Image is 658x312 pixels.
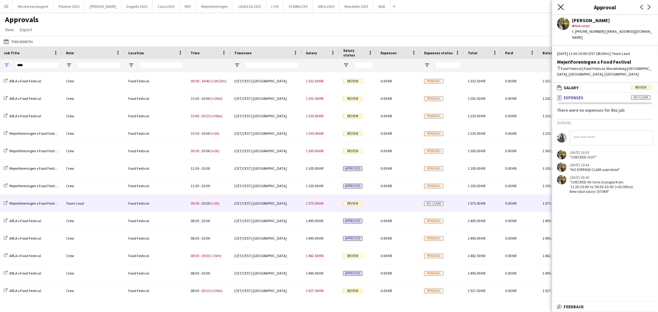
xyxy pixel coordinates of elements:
span: ARLA x Food Festival [9,218,41,223]
button: Open Filter Menu [234,62,240,68]
span: 1 495.00 KR [306,236,323,241]
span: 0.00 KR [505,114,516,118]
span: 0.00 KR [381,253,392,258]
div: Food Festival [125,265,187,282]
span: Approved [343,219,362,223]
div: [DATE] 19:44 [570,163,620,167]
span: 0.00 KR [381,271,392,275]
span: 1 462.50 KR [468,253,485,258]
span: 0.00 KR [505,79,516,83]
span: 0.00 KR [381,79,392,83]
span: (+1h) [211,131,219,136]
span: 20:00 [201,201,210,206]
span: 0.00 KR [381,218,392,223]
span: 1 495.00 KR [306,218,323,223]
span: 10:45 [191,96,199,101]
span: 1 462.50 KR [542,253,560,258]
div: Food Festival [125,160,187,177]
span: 1 527.50 KR [542,288,560,293]
span: ARLA x Food Festival [9,114,41,118]
div: Crew [62,265,125,282]
div: Food Festival [125,177,187,194]
span: (+1h15m) [211,79,226,83]
span: Mejeriforeningen x Food Festival [9,166,60,171]
button: ARLA 2025 [313,0,339,12]
span: 1 202.50 KR [542,96,560,101]
span: Expenses [564,95,583,100]
span: Role [66,51,74,55]
div: (CET/CEST) [GEOGRAPHIC_DATA] [230,230,302,247]
div: (CET/CEST) [GEOGRAPHIC_DATA] [230,282,302,299]
span: 0.00 KR [505,96,516,101]
h3: Approval [552,3,658,11]
span: (+15m) [211,288,222,293]
div: "CHECKED-IN: time changed from '11:30-20:00' to '09:30-20:00' (+02:00hrs). New total salary 1575KR" [570,180,634,194]
a: Export [17,26,35,34]
button: Dagrofa 2025 [121,0,153,12]
span: 0.00 KR [381,149,392,153]
span: 1 365.00 KR [306,149,323,153]
span: - [200,218,201,223]
button: LAVAZZA 2025 [233,0,266,12]
span: 0.00 KR [505,131,516,136]
span: Mejeriforeningen x Food Festival [9,201,60,206]
span: No claim [631,95,651,100]
button: Polestar 2025 [54,0,85,12]
span: 11:30 [191,166,199,171]
div: Crew [62,142,125,159]
div: Food Festival [125,230,187,247]
span: 10:45 [191,114,199,118]
a: ARLA x Food Festival [4,114,41,118]
span: 08:30 [191,218,199,223]
a: Mejeriforeningen x Food Festival [4,166,60,171]
span: - [200,253,201,258]
span: 11:30 [191,183,199,188]
mat-expansion-panel-header: SalaryReview [552,83,658,92]
span: 0.00 KR [381,96,392,101]
app-user-avatar: Natasha Pedersen [557,175,566,184]
span: Review [343,114,362,119]
span: 1 235.00 KR [542,131,560,136]
span: 1 332.50 KR [542,79,560,83]
span: Review [343,149,362,154]
span: Approved [343,166,362,171]
div: Crew [62,282,125,299]
span: Approved [343,184,362,188]
span: Balance [542,51,557,55]
span: 1 235.00 KR [542,114,560,118]
span: 19:45 [201,79,210,83]
span: 0.00 KR [505,288,516,293]
span: 1 235.00 KR [468,131,485,136]
span: 09:30 [191,201,199,206]
a: Mejeriforeningen x Food Festival [4,131,60,136]
button: Mondeléz 2025 [339,0,373,12]
div: [DATE] 19:53 [570,150,597,155]
span: 1 235.00 KR [468,114,485,118]
span: 1 495.00 KR [542,236,560,241]
a: ARLA x Food Festival [4,271,41,275]
a: ARLA x Food Festival [4,218,41,223]
div: (CET/CEST) [GEOGRAPHIC_DATA] [230,160,302,177]
input: Expenses status Filter Input [435,61,460,69]
div: Team Lead [62,195,125,212]
a: ARLA x Food Festival [4,253,41,258]
span: (+2h) [211,201,219,206]
span: Approved [343,271,362,276]
div: Crew [62,212,125,229]
span: 1 575.00 KR [306,201,323,206]
span: 20:15 [201,114,210,118]
button: Open Filter Menu [66,62,72,68]
span: - [200,288,201,293]
span: 1 575.00 KR [542,201,560,206]
div: Crew [62,177,125,194]
div: Food Festival [125,142,187,159]
span: 1 495.00 KR [306,271,323,275]
a: ARLA x Food Festival [4,236,41,241]
span: 09:30 [191,149,199,153]
div: Crew [62,107,125,124]
span: 0.00 KR [505,149,516,153]
span: 20:00 [201,149,210,153]
span: 0.00 KR [381,166,392,171]
span: ARLA x Food Festival [9,236,41,241]
span: Review [343,254,362,258]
